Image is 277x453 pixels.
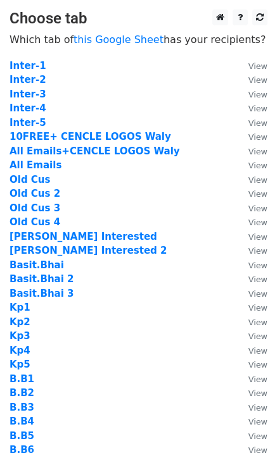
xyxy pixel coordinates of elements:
small: View [248,61,267,71]
small: View [248,204,267,213]
a: Old Cus [10,174,50,185]
p: Which tab of has your recipients? [10,33,267,46]
a: Inter-2 [10,74,46,85]
a: View [236,89,267,100]
small: View [248,246,267,256]
a: View [236,60,267,71]
small: View [248,232,267,242]
a: this Google Sheet [74,34,164,46]
small: View [248,403,267,413]
a: B.B4 [10,416,34,427]
a: Inter-3 [10,89,46,100]
small: View [248,375,267,384]
small: View [248,275,267,284]
a: Inter-4 [10,102,46,114]
a: View [236,146,267,157]
a: B.B2 [10,387,34,399]
small: View [248,175,267,185]
a: View [236,288,267,299]
a: View [236,188,267,199]
h3: Choose tab [10,9,267,28]
small: View [248,104,267,113]
small: View [248,118,267,128]
a: Basit.Bhai [10,259,64,271]
a: All Emails [10,159,61,171]
a: View [236,430,267,442]
a: B.B3 [10,402,34,413]
a: Kp1 [10,302,30,313]
a: View [236,359,267,370]
small: View [248,332,267,341]
small: View [248,346,267,356]
small: View [248,218,267,227]
a: View [236,174,267,185]
a: B.B1 [10,373,34,385]
a: Kp4 [10,345,30,356]
a: Old Cus 4 [10,216,60,228]
strong: Kp3 [10,330,30,342]
a: View [236,330,267,342]
a: Old Cus 3 [10,202,60,214]
small: View [248,360,267,369]
a: View [236,259,267,271]
small: View [248,90,267,99]
a: View [236,159,267,171]
a: View [236,373,267,385]
small: View [248,318,267,327]
a: View [236,316,267,328]
a: Old Cus 2 [10,188,60,199]
small: View [248,388,267,398]
small: View [248,417,267,426]
a: [PERSON_NAME] Interested [10,231,157,242]
small: View [248,303,267,313]
a: View [236,245,267,256]
a: Kp5 [10,359,30,370]
a: Basit.Bhai 3 [10,288,74,299]
a: View [236,131,267,142]
small: View [248,261,267,270]
a: View [236,273,267,285]
a: View [236,202,267,214]
a: Kp2 [10,316,30,328]
a: B.B5 [10,430,34,442]
small: View [248,147,267,156]
a: View [236,387,267,399]
a: View [236,402,267,413]
small: View [248,289,267,299]
a: Inter-5 [10,117,46,128]
small: View [248,132,267,142]
a: View [236,231,267,242]
a: View [236,102,267,114]
a: View [236,117,267,128]
a: Basit.Bhai 2 [10,273,74,285]
a: All Emails+CENCLE LOGOS Waly [10,146,180,157]
small: View [248,189,267,199]
a: 10FREE+ CENCLE LOGOS Waly [10,131,171,142]
a: Inter-1 [10,60,46,71]
a: View [236,302,267,313]
a: View [236,74,267,85]
a: View [236,416,267,427]
a: View [236,216,267,228]
small: View [248,75,267,85]
small: View [248,161,267,170]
